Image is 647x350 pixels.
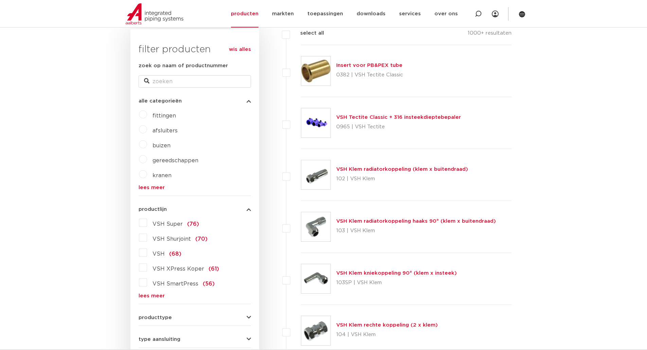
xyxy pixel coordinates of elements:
a: afsluiters [152,128,178,133]
img: Thumbnail for VSH Tectite Classic + 316 insteekdieptebepaler [301,108,330,137]
a: VSH Klem radiatorkoppeling (klem x buitendraad) [336,167,468,172]
a: gereedschappen [152,158,198,163]
p: 103 | VSH Klem [336,225,496,236]
img: Thumbnail for VSH Klem radiatorkoppeling (klem x buitendraad) [301,160,330,189]
a: lees meer [139,185,251,190]
span: (61) [209,266,219,272]
a: VSH Tectite Classic + 316 insteekdieptebepaler [336,115,461,120]
span: VSH XPress Koper [152,266,204,272]
span: VSH [152,251,165,257]
a: Insert voor PB&PEX tube [336,63,402,68]
a: VSH Klem rechte koppeling (2 x klem) [336,323,438,328]
span: VSH Super [152,221,183,227]
p: 103SP | VSH Klem [336,277,457,288]
p: 0382 | VSH Tectite Classic [336,70,403,80]
span: (56) [203,281,215,287]
span: VSH Shurjoint [152,236,191,242]
span: (68) [169,251,181,257]
p: 104 | VSH Klem [336,329,438,340]
span: (76) [187,221,199,227]
img: Thumbnail for Insert voor PB&PEX tube [301,56,330,86]
button: type aansluiting [139,337,251,342]
span: producttype [139,315,172,320]
button: productlijn [139,207,251,212]
img: Thumbnail for VSH Klem kniekoppeling 90° (klem x insteek) [301,264,330,293]
img: Thumbnail for VSH Klem rechte koppeling (2 x klem) [301,316,330,345]
p: 0965 | VSH Tectite [336,122,461,132]
h3: filter producten [139,43,251,56]
span: productlijn [139,207,167,212]
p: 1000+ resultaten [468,29,511,40]
button: alle categorieën [139,98,251,104]
span: VSH SmartPress [152,281,198,287]
a: buizen [152,143,170,148]
button: producttype [139,315,251,320]
span: alle categorieën [139,98,182,104]
a: wis alles [229,45,251,54]
label: select all [290,29,324,37]
input: zoeken [139,75,251,88]
p: 102 | VSH Klem [336,173,468,184]
a: VSH Klem kniekoppeling 90° (klem x insteek) [336,271,457,276]
label: zoek op naam of productnummer [139,62,228,70]
span: type aansluiting [139,337,180,342]
span: (70) [195,236,208,242]
a: fittingen [152,113,176,118]
a: VSH Klem radiatorkoppeling haaks 90° (klem x buitendraad) [336,219,496,224]
a: lees meer [139,293,251,298]
a: kranen [152,173,172,178]
img: Thumbnail for VSH Klem radiatorkoppeling haaks 90° (klem x buitendraad) [301,212,330,241]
